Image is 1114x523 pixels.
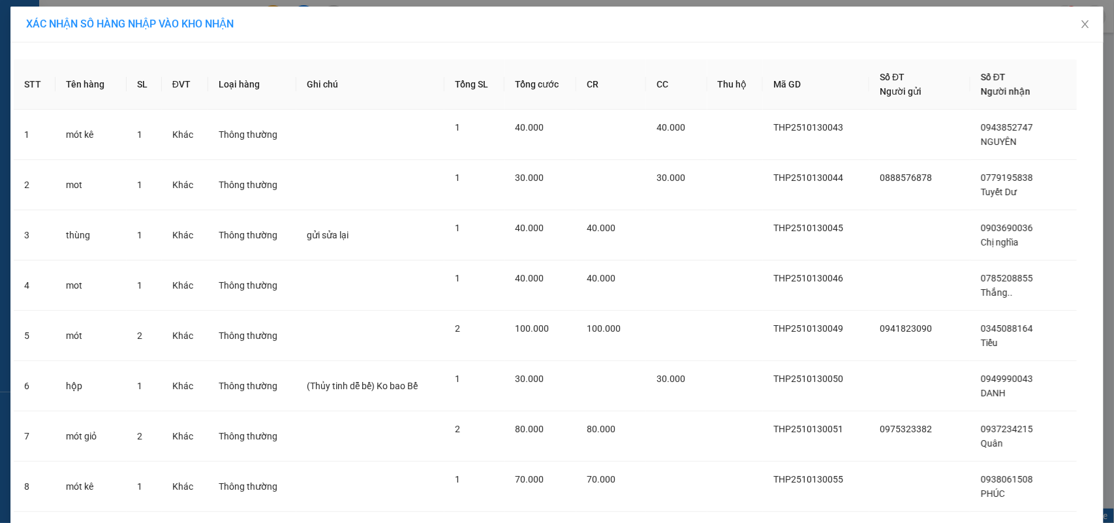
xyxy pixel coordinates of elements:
span: THP2510130055 [773,474,843,484]
span: gửi sửa lại [307,230,348,240]
td: Khác [162,261,208,311]
td: Thông thường [208,261,297,311]
span: 1 [455,172,460,183]
span: 80.000 [587,424,615,434]
span: 0949990043 [981,373,1033,384]
span: XÁC NHẬN SỐ HÀNG NHẬP VÀO KHO NHẬN [26,18,234,30]
td: 6 [14,361,55,411]
td: Thông thường [208,311,297,361]
span: 0943852747 [981,122,1033,133]
span: Quân [981,438,1003,449]
span: close [1080,19,1091,29]
span: 1 [455,122,460,133]
span: 40.000 [515,223,544,233]
td: Khác [162,210,208,261]
td: Thông thường [208,411,297,462]
span: 30.000 [657,172,685,183]
span: 1 [137,129,142,140]
td: 3 [14,210,55,261]
span: 0888576878 [880,172,932,183]
span: 30.000 [515,172,544,183]
span: 1 [455,223,460,233]
span: 70.000 [587,474,615,484]
span: 100.000 [515,323,549,334]
span: 30.000 [657,373,685,384]
th: Thu hộ [707,59,764,110]
th: Mã GD [763,59,869,110]
td: Khác [162,311,208,361]
td: 7 [14,411,55,462]
span: 40.000 [515,122,544,133]
td: Khác [162,361,208,411]
span: 0779195838 [981,172,1033,183]
span: 2 [455,424,460,434]
th: Tổng SL [444,59,504,110]
span: Số ĐT [880,72,905,82]
span: THP2510130051 [773,424,843,434]
span: 1 [455,373,460,384]
span: (Thủy tinh dễ bể) Ko bao Bể [307,381,418,391]
span: 0938061508 [981,474,1033,484]
span: THP2510130044 [773,172,843,183]
span: THP2510130045 [773,223,843,233]
span: 2 [455,323,460,334]
span: 1 [455,474,460,484]
span: 0903690036 [981,223,1033,233]
td: Thông thường [208,210,297,261]
td: Khác [162,110,208,160]
span: 0941823090 [880,323,932,334]
td: Khác [162,160,208,210]
td: Khác [162,411,208,462]
td: mót kê [55,462,127,512]
td: 4 [14,261,55,311]
span: 0345088164 [981,323,1033,334]
span: 0975323382 [880,424,932,434]
span: PHÚC [981,488,1005,499]
td: Thông thường [208,160,297,210]
span: 1 [455,273,460,283]
span: 40.000 [657,122,685,133]
span: Chị nghĩa [981,237,1019,247]
span: Tuyết Dư [981,187,1017,197]
td: Thông thường [208,361,297,411]
th: Loại hàng [208,59,297,110]
span: Số ĐT [981,72,1006,82]
span: 0785208855 [981,273,1033,283]
span: 30.000 [515,373,544,384]
span: 40.000 [515,273,544,283]
th: Tên hàng [55,59,127,110]
span: 100.000 [587,323,621,334]
td: mót giỏ [55,411,127,462]
span: 70.000 [515,474,544,484]
span: Tiểu [981,338,998,348]
td: mót kê [55,110,127,160]
td: Thông thường [208,462,297,512]
td: mot [55,261,127,311]
td: hộp [55,361,127,411]
th: SL [127,59,161,110]
td: Khác [162,462,208,512]
th: ĐVT [162,59,208,110]
span: Người gửi [880,86,921,97]
th: STT [14,59,55,110]
td: thùng [55,210,127,261]
span: THP2510130049 [773,323,843,334]
span: 1 [137,381,142,391]
td: 2 [14,160,55,210]
span: THP2510130043 [773,122,843,133]
th: CR [576,59,646,110]
td: mót [55,311,127,361]
span: 1 [137,280,142,291]
td: mot [55,160,127,210]
td: 5 [14,311,55,361]
span: Thắng.. [981,287,1013,298]
span: Người nhận [981,86,1030,97]
span: 2 [137,330,142,341]
th: CC [646,59,707,110]
td: Thông thường [208,110,297,160]
th: Ghi chú [296,59,444,110]
span: THP2510130050 [773,373,843,384]
span: 2 [137,431,142,441]
span: 0937234215 [981,424,1033,434]
span: 1 [137,180,142,190]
